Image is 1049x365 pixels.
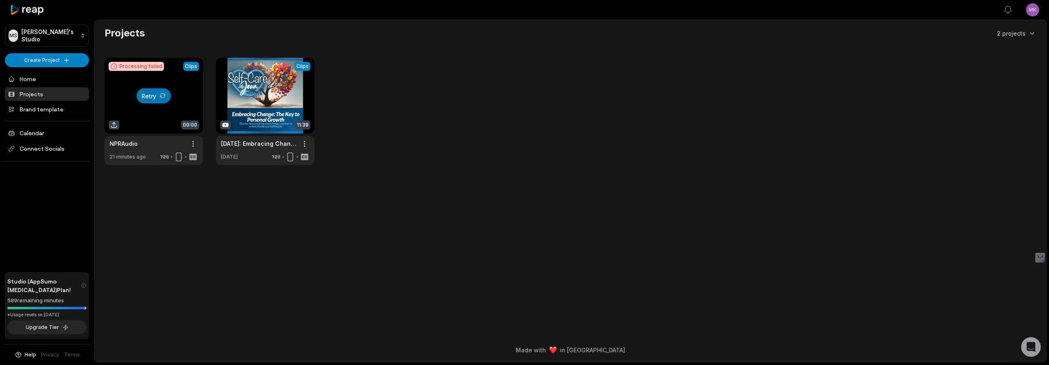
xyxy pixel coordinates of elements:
[64,351,80,358] a: Terms
[5,72,89,86] a: Home
[109,139,138,148] div: NPRAudio
[221,139,296,148] a: [DATE]: Embracing Change - The Key to Personal Growth
[549,347,557,354] img: heart emoji
[5,53,89,67] button: Create Project
[7,320,86,334] button: Upgrade Tier
[7,277,81,294] span: Studio (AppSumo [MEDICAL_DATA]) Plan!
[21,28,77,43] p: [PERSON_NAME]'s Studio
[5,141,89,156] span: Connect Socials
[5,102,89,116] a: Brand template
[7,312,86,318] div: *Usage resets on [DATE]
[1021,337,1041,357] div: Open Intercom Messenger
[41,351,59,358] a: Privacy
[102,346,1039,354] div: Made with in [GEOGRAPHIC_DATA]
[5,87,89,101] a: Projects
[997,29,1036,38] button: 2 projects
[105,27,145,40] h2: Projects
[9,29,18,42] div: MS
[25,351,36,358] span: Help
[14,351,36,358] button: Help
[5,126,89,140] a: Calendar
[137,88,171,103] button: Retry
[7,297,86,305] div: 589 remaining minutes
